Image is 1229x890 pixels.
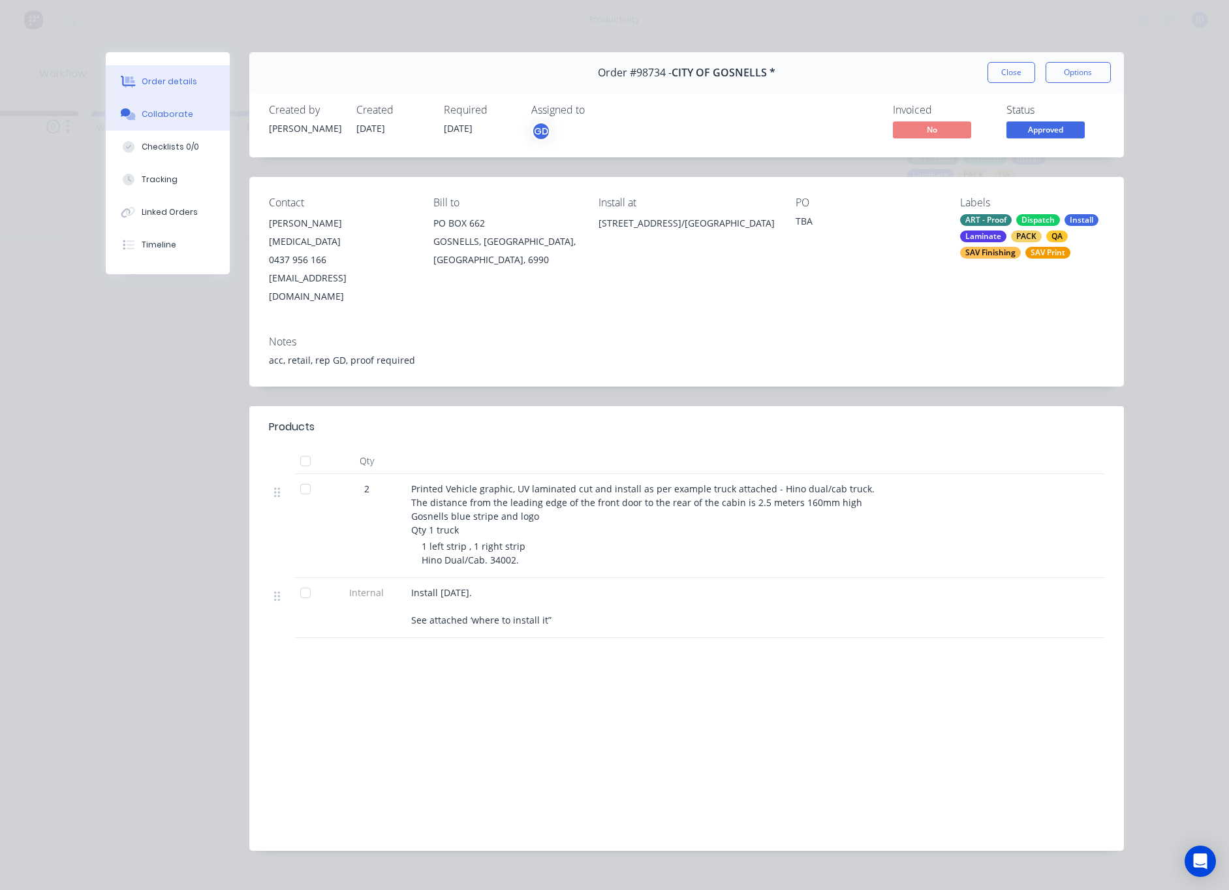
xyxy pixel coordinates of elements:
div: ART - Proof [960,214,1012,226]
div: Status [1006,104,1104,116]
div: [STREET_ADDRESS]/[GEOGRAPHIC_DATA] [599,214,775,232]
div: PO BOX 662GOSNELLS, [GEOGRAPHIC_DATA], [GEOGRAPHIC_DATA], 6990 [433,214,578,269]
div: Timeline [142,239,176,251]
div: Open Intercom Messenger [1185,846,1216,877]
span: [DATE] [444,122,473,135]
div: 0437 956 166 [269,251,413,269]
button: Options [1046,62,1111,83]
button: Checklists 0/0 [106,131,230,163]
div: Order details [142,76,197,87]
div: PACK [1011,230,1042,242]
button: Collaborate [106,98,230,131]
div: SAV Print [1025,247,1070,259]
button: Order details [106,65,230,98]
div: acc, retail, rep GD, proof required [269,353,1104,367]
span: 2 [364,482,369,496]
div: Notes [269,336,1104,348]
div: PO [796,197,940,209]
button: GD [531,121,551,141]
div: Install [1065,214,1098,226]
div: Labels [960,197,1104,209]
span: CITY OF GOSNELLS * [672,67,775,79]
div: Qty [328,448,406,474]
div: Contact [269,197,413,209]
div: [PERSON_NAME][MEDICAL_DATA] [269,214,413,251]
div: Products [269,419,315,435]
span: [DATE] [356,122,385,135]
div: Collaborate [142,108,193,120]
span: Internal [333,586,401,599]
div: GOSNELLS, [GEOGRAPHIC_DATA], [GEOGRAPHIC_DATA], 6990 [433,232,578,269]
div: Dispatch [1016,214,1060,226]
div: Created [356,104,428,116]
button: Approved [1006,121,1085,141]
div: Checklists 0/0 [142,141,199,153]
div: Laminate [960,230,1006,242]
div: Required [444,104,516,116]
button: Linked Orders [106,196,230,229]
div: PO BOX 662 [433,214,578,232]
div: [STREET_ADDRESS]/[GEOGRAPHIC_DATA] [599,214,775,256]
div: Linked Orders [142,206,198,218]
div: Created by [269,104,341,116]
span: Printed Vehicle graphic, UV laminated cut and install as per example truck attached - Hino dual/c... [411,483,877,536]
span: Approved [1006,121,1085,138]
div: [PERSON_NAME] [269,121,341,135]
div: Tracking [142,174,178,185]
div: Invoiced [893,104,991,116]
div: TBA [796,214,940,232]
button: Close [988,62,1035,83]
button: Tracking [106,163,230,196]
div: QA [1046,230,1068,242]
div: Install at [599,197,775,209]
span: Install [DATE]. See attached ‘where to install it” [411,586,552,626]
div: Bill to [433,197,578,209]
span: Order #98734 - [598,67,672,79]
div: Assigned to [531,104,662,116]
button: Timeline [106,229,230,261]
div: SAV Finishing [960,247,1021,259]
span: No [893,121,971,138]
div: [EMAIL_ADDRESS][DOMAIN_NAME] [269,269,413,306]
div: [PERSON_NAME][MEDICAL_DATA]0437 956 166[EMAIL_ADDRESS][DOMAIN_NAME] [269,214,413,306]
span: 1 left strip , 1 right strip Hino Dual/Cab. 34002. [422,540,525,566]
